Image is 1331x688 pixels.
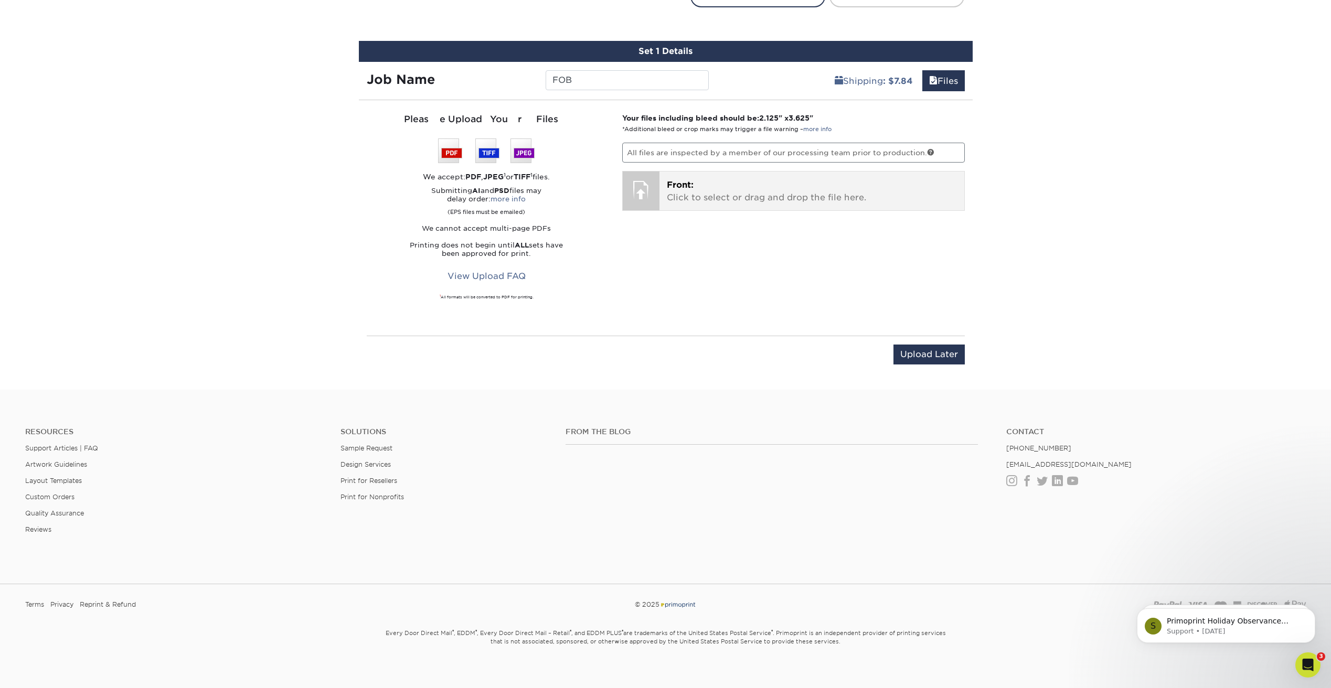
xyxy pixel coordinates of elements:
img: We accept: PSD, TIFF, or JPEG (JPG) [438,138,535,163]
a: Custom Orders [25,493,74,501]
div: We accept: , or files. [367,171,607,182]
p: We cannot accept multi-page PDFs [367,224,607,233]
a: Print for Resellers [340,477,397,485]
a: Terms [25,597,44,612]
strong: PDF [465,173,481,181]
img: Primoprint [659,600,696,608]
strong: PSD [494,187,509,195]
sup: ® [452,629,454,634]
h4: Resources [25,427,325,436]
a: Reviews [25,525,51,533]
a: Shipping: $7.84 [828,70,920,91]
a: Print for Nonprofits [340,493,404,501]
span: shipping [835,76,843,86]
a: Quality Assurance [25,509,84,517]
div: © 2025 [450,597,882,612]
sup: ® [622,629,623,634]
iframe: Intercom notifications message [1121,586,1331,660]
a: Reprint & Refund [80,597,136,612]
a: Layout Templates [25,477,82,485]
a: View Upload FAQ [441,266,533,286]
sup: 1 [530,171,533,178]
strong: Your files including bleed should be: " x " [622,114,813,122]
div: Please Upload Your Files [367,113,607,126]
input: Upload Later [893,345,965,364]
small: Every Door Direct Mail , EDDM , Every Door Direct Mail – Retail , and EDDM PLUS are trademarks of... [359,625,973,671]
a: Support Articles | FAQ [25,444,98,452]
input: Enter a job name [546,70,709,90]
a: more info [803,126,832,133]
span: 3.625 [789,114,810,122]
p: Printing does not begin until sets have been approved for print. [367,241,607,258]
iframe: Google Customer Reviews [3,656,89,684]
span: 2.125 [759,114,779,122]
span: 3 [1317,652,1325,661]
a: [EMAIL_ADDRESS][DOMAIN_NAME] [1006,460,1132,468]
a: Design Services [340,460,391,468]
sup: ® [771,629,773,634]
p: Submitting and files may delay order: [367,187,607,216]
strong: TIFF [514,173,530,181]
strong: AI [472,187,481,195]
b: : $7.84 [883,76,913,86]
iframe: Intercom live chat [1295,652,1321,678]
sup: ® [475,629,477,634]
a: Files [922,70,965,91]
strong: Job Name [367,72,435,87]
small: *Additional bleed or crop marks may trigger a file warning – [622,126,832,133]
small: (EPS files must be emailed) [448,203,525,216]
h4: Solutions [340,427,550,436]
sup: 1 [504,171,506,178]
h4: From the Blog [566,427,978,436]
p: Click to select or drag and drop the file here. [667,179,957,204]
a: Artwork Guidelines [25,460,87,468]
a: [PHONE_NUMBER] [1006,444,1071,452]
a: Sample Request [340,444,392,452]
strong: JPEG [483,173,504,181]
div: All formats will be converted to PDF for printing. [367,295,607,300]
div: Set 1 Details [359,41,973,62]
strong: ALL [515,241,529,249]
sup: 1 [440,294,441,297]
a: Privacy [50,597,73,612]
sup: ® [570,629,571,634]
p: All files are inspected by a member of our processing team prior to production. [622,143,965,163]
span: files [929,76,938,86]
span: Front: [667,180,694,190]
a: Contact [1006,427,1306,436]
a: more info [491,195,526,203]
